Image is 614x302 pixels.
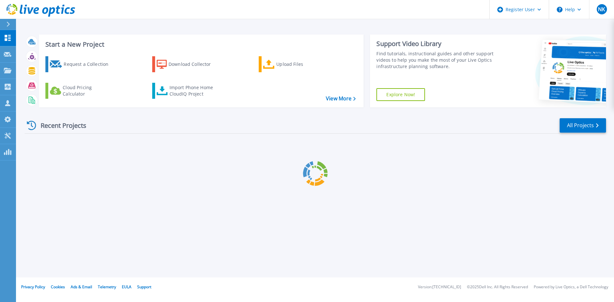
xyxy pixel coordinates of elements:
div: Find tutorials, instructional guides and other support videos to help you make the most of your L... [376,50,497,70]
a: Download Collector [152,56,224,72]
a: Explore Now! [376,88,425,101]
a: EULA [122,284,131,290]
div: Upload Files [276,58,327,71]
span: NK [598,7,605,12]
div: Recent Projects [25,118,95,133]
a: Privacy Policy [21,284,45,290]
a: All Projects [560,118,606,133]
a: Upload Files [259,56,330,72]
a: Ads & Email [71,284,92,290]
a: Cloud Pricing Calculator [45,83,117,99]
h3: Start a New Project [45,41,356,48]
div: Support Video Library [376,40,497,48]
a: Request a Collection [45,56,117,72]
li: © 2025 Dell Inc. All Rights Reserved [467,285,528,289]
div: Cloud Pricing Calculator [63,84,114,97]
div: Import Phone Home CloudIQ Project [169,84,219,97]
li: Powered by Live Optics, a Dell Technology [534,285,608,289]
a: View More [326,96,356,102]
a: Cookies [51,284,65,290]
div: Download Collector [169,58,220,71]
div: Request a Collection [64,58,115,71]
li: Version: [TECHNICAL_ID] [418,285,461,289]
a: Telemetry [98,284,116,290]
a: Support [137,284,151,290]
